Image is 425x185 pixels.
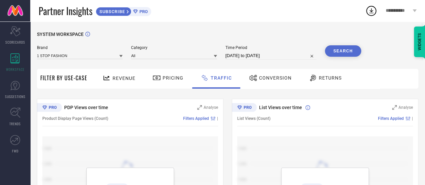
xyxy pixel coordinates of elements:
span: SUBSCRIBE [96,9,127,14]
span: WORKSPACE [6,67,25,72]
span: SYSTEM WORKSPACE [37,32,84,37]
span: Conversion [259,75,292,81]
a: SUBSCRIBEPRO [96,5,151,16]
span: List Views (Count) [237,116,270,121]
span: Traffic [211,75,232,81]
svg: Zoom [392,105,397,110]
span: List Views over time [259,105,302,110]
span: PDP Views over time [64,105,108,110]
span: | [412,116,413,121]
span: FWD [12,148,18,153]
span: Filters Applied [378,116,404,121]
span: Filters Applied [183,116,209,121]
span: Analyse [204,105,218,110]
span: TRENDS [9,121,21,126]
span: Brand [37,45,123,50]
span: PRO [138,9,148,14]
div: Premium [37,103,62,113]
div: Premium [232,103,257,113]
span: Returns [319,75,342,81]
div: Open download list [365,5,377,17]
span: Product Display Page Views (Count) [42,116,108,121]
input: Select time period [225,52,316,60]
span: SCORECARDS [5,40,25,45]
span: Time Period [225,45,316,50]
span: SUGGESTIONS [5,94,26,99]
span: Filter By Use-Case [40,74,87,82]
button: Search [325,45,361,57]
span: Revenue [113,76,135,81]
span: Analyse [398,105,413,110]
span: Partner Insights [39,4,92,18]
span: Category [131,45,217,50]
span: Pricing [163,75,183,81]
svg: Zoom [197,105,202,110]
span: | [217,116,218,121]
